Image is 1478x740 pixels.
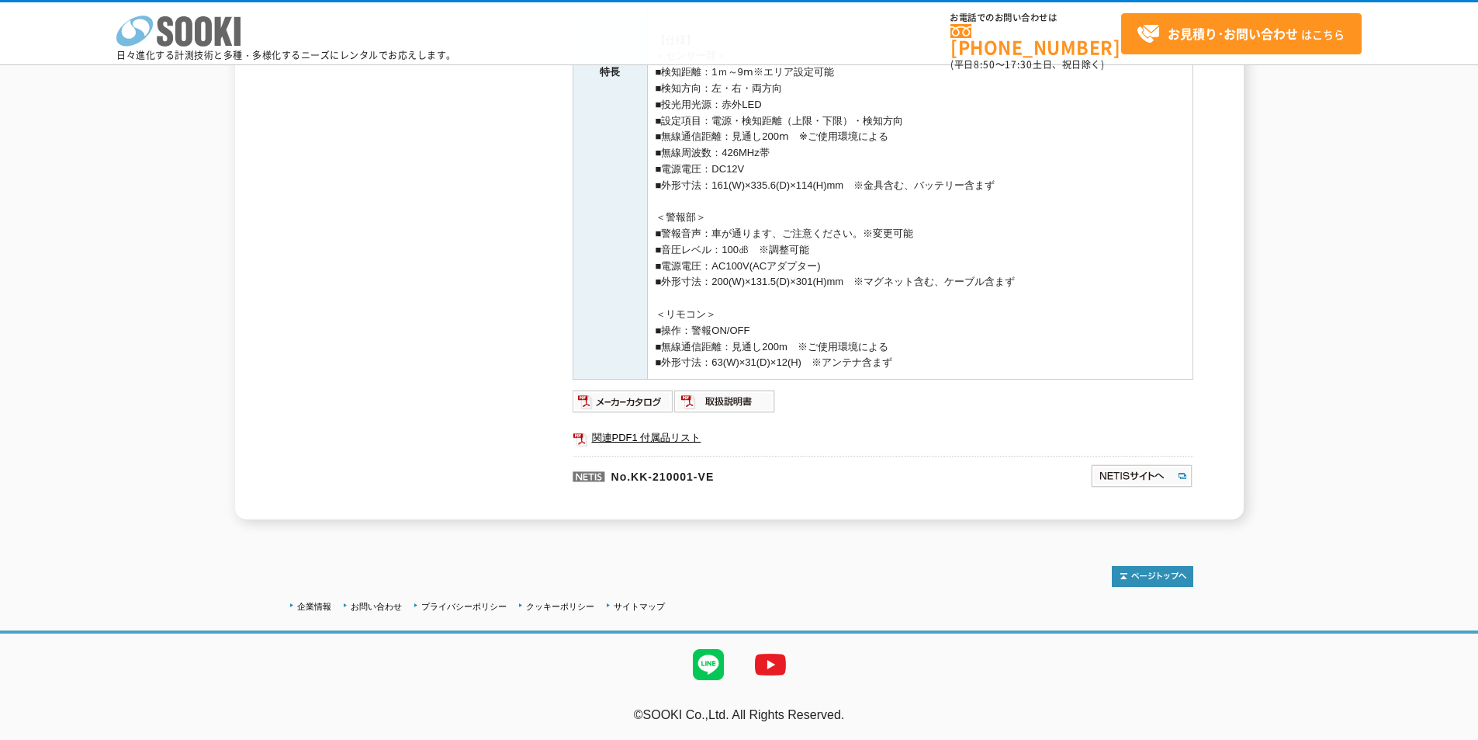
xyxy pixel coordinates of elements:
[573,456,940,493] p: No.KK-210001-VE
[421,602,507,611] a: プライバシーポリシー
[297,602,331,611] a: 企業情報
[974,57,995,71] span: 8:50
[1121,13,1362,54] a: お見積り･お問い合わせはこちら
[351,602,402,611] a: お問い合わせ
[116,50,456,60] p: 日々進化する計測技術と多種・多様化するニーズにレンタルでお応えします。
[614,602,665,611] a: サイトマップ
[573,389,674,414] img: メーカーカタログ
[950,13,1121,23] span: お電話でのお問い合わせは
[1418,724,1478,738] a: テストMail
[674,389,776,414] img: 取扱説明書
[1168,24,1298,43] strong: お見積り･お問い合わせ
[1112,566,1193,587] img: トップページへ
[674,399,776,411] a: 取扱説明書
[1005,57,1033,71] span: 17:30
[950,57,1104,71] span: (平日 ～ 土日、祝日除く)
[573,428,1193,448] a: 関連PDF1 付属品リスト
[1137,23,1345,46] span: はこちら
[950,24,1121,56] a: [PHONE_NUMBER]
[573,399,674,411] a: メーカーカタログ
[739,634,801,696] img: YouTube
[526,602,594,611] a: クッキーポリシー
[1090,464,1193,488] img: NETISサイトへ
[677,634,739,696] img: LINE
